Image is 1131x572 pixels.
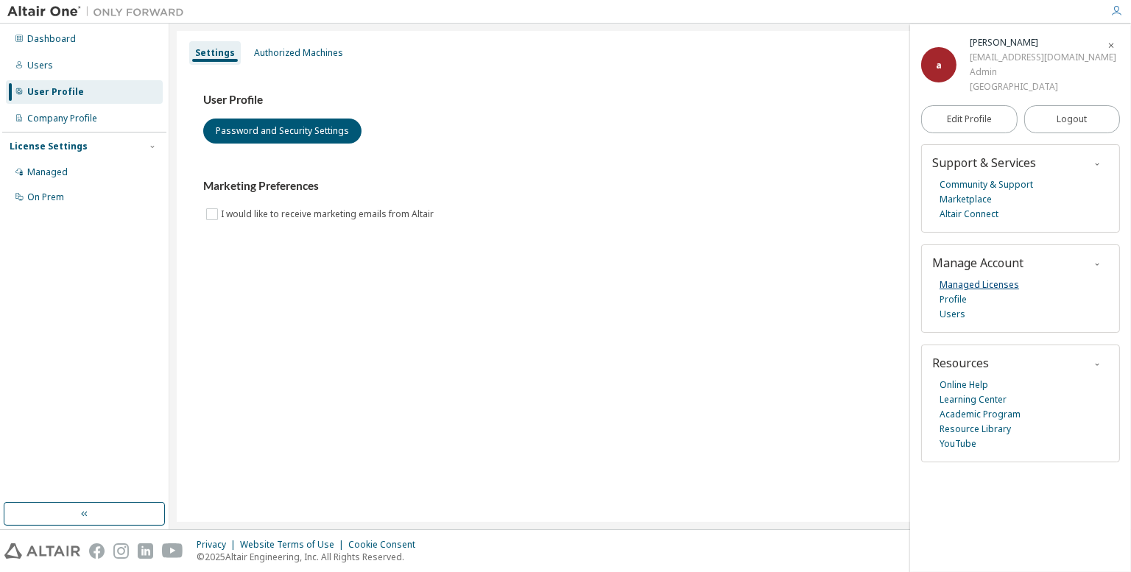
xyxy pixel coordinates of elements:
[203,179,1097,194] h3: Marketing Preferences
[970,35,1116,50] div: akihiro matsuda
[932,255,1023,271] span: Manage Account
[7,4,191,19] img: Altair One
[240,539,348,551] div: Website Terms of Use
[27,33,76,45] div: Dashboard
[138,543,153,559] img: linkedin.svg
[940,422,1011,437] a: Resource Library
[940,307,965,322] a: Users
[27,113,97,124] div: Company Profile
[940,207,998,222] a: Altair Connect
[162,543,183,559] img: youtube.svg
[197,551,424,563] p: © 2025 Altair Engineering, Inc. All Rights Reserved.
[1057,112,1087,127] span: Logout
[921,105,1018,133] a: Edit Profile
[940,292,967,307] a: Profile
[203,119,362,144] button: Password and Security Settings
[89,543,105,559] img: facebook.svg
[940,437,976,451] a: YouTube
[970,80,1116,94] div: [GEOGRAPHIC_DATA]
[113,543,129,559] img: instagram.svg
[932,355,989,371] span: Resources
[221,205,437,223] label: I would like to receive marketing emails from Altair
[940,278,1019,292] a: Managed Licenses
[940,192,992,207] a: Marketplace
[940,407,1021,422] a: Academic Program
[1024,105,1121,133] button: Logout
[27,166,68,178] div: Managed
[970,50,1116,65] div: [EMAIL_ADDRESS][DOMAIN_NAME]
[940,378,988,392] a: Online Help
[27,86,84,98] div: User Profile
[970,65,1116,80] div: Admin
[4,543,80,559] img: altair_logo.svg
[195,47,235,59] div: Settings
[936,59,942,71] span: a
[203,93,1097,107] h3: User Profile
[940,177,1033,192] a: Community & Support
[254,47,343,59] div: Authorized Machines
[940,392,1007,407] a: Learning Center
[932,155,1036,171] span: Support & Services
[947,113,992,125] span: Edit Profile
[27,60,53,71] div: Users
[27,191,64,203] div: On Prem
[197,539,240,551] div: Privacy
[348,539,424,551] div: Cookie Consent
[10,141,88,152] div: License Settings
